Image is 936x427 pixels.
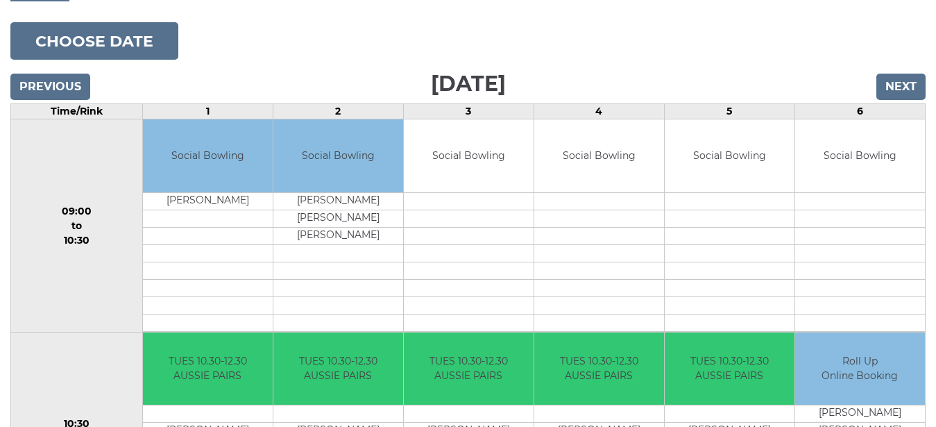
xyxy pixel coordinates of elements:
[795,333,925,405] td: Roll Up Online Booking
[404,119,534,192] td: Social Bowling
[664,104,794,119] td: 5
[273,119,403,192] td: Social Bowling
[11,119,143,333] td: 09:00 to 10:30
[143,192,273,210] td: [PERSON_NAME]
[143,333,273,405] td: TUES 10.30-12.30 AUSSIE PAIRS
[142,104,273,119] td: 1
[534,119,664,192] td: Social Bowling
[273,227,403,244] td: [PERSON_NAME]
[273,333,403,405] td: TUES 10.30-12.30 AUSSIE PAIRS
[403,104,534,119] td: 3
[794,104,925,119] td: 6
[11,104,143,119] td: Time/Rink
[143,119,273,192] td: Social Bowling
[876,74,926,100] input: Next
[273,210,403,227] td: [PERSON_NAME]
[534,104,664,119] td: 4
[273,192,403,210] td: [PERSON_NAME]
[665,333,794,405] td: TUES 10.30-12.30 AUSSIE PAIRS
[273,104,403,119] td: 2
[404,333,534,405] td: TUES 10.30-12.30 AUSSIE PAIRS
[10,22,178,60] button: Choose date
[665,119,794,192] td: Social Bowling
[534,333,664,405] td: TUES 10.30-12.30 AUSSIE PAIRS
[10,74,90,100] input: Previous
[795,119,925,192] td: Social Bowling
[795,405,925,423] td: [PERSON_NAME]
